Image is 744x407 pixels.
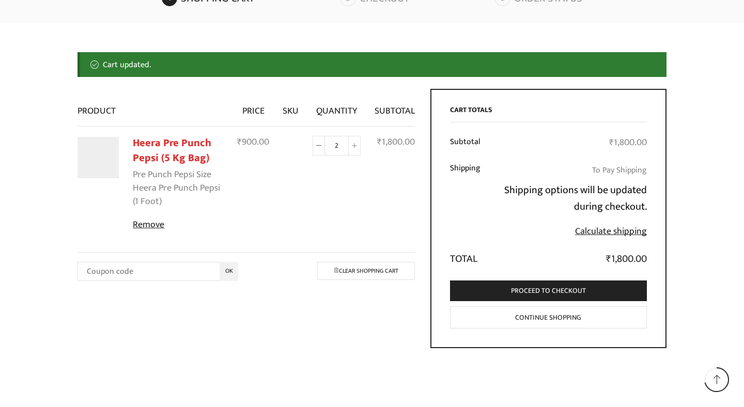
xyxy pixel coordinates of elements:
th: Total [450,245,486,267]
p: Heera Pre Punch Pepsi (1 Foot) [133,182,224,208]
dt: Pre Punch Pepsi Size [133,168,211,182]
th: SKU [276,89,305,126]
img: Heera Pre Punch Pepsi [78,137,119,178]
a: Remove [133,218,224,232]
bdi: 900.00 [237,134,269,150]
p: Shipping options will be updated during checkout. [493,182,647,215]
a: Proceed to checkout [450,280,647,302]
span: ₹ [237,134,242,150]
span: ₹ [606,251,611,268]
th: Shipping [450,156,486,245]
bdi: 1,800.00 [606,251,647,268]
input: Product quantity [325,136,348,155]
a: Calculate shipping [575,224,647,239]
bdi: 1,800.00 [609,135,647,150]
th: Subtotal [367,89,415,126]
div: Cart updated. [78,52,667,77]
a: Continue shopping [450,306,647,328]
span: ₹ [609,135,614,150]
th: Price [230,89,276,126]
h2: Cart totals [450,106,647,122]
a: Heera Pre Punch Pepsi (5 Kg Bag) [133,134,211,167]
input: OK [220,262,238,281]
input: Coupon code [78,262,238,281]
th: Product [78,89,230,126]
bdi: 1,800.00 [377,134,415,150]
a: Clear shopping cart [317,262,414,280]
label: To Pay Shipping [592,163,647,178]
th: Quantity [305,89,367,126]
th: Subtotal [450,130,486,156]
span: ₹ [377,134,382,150]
